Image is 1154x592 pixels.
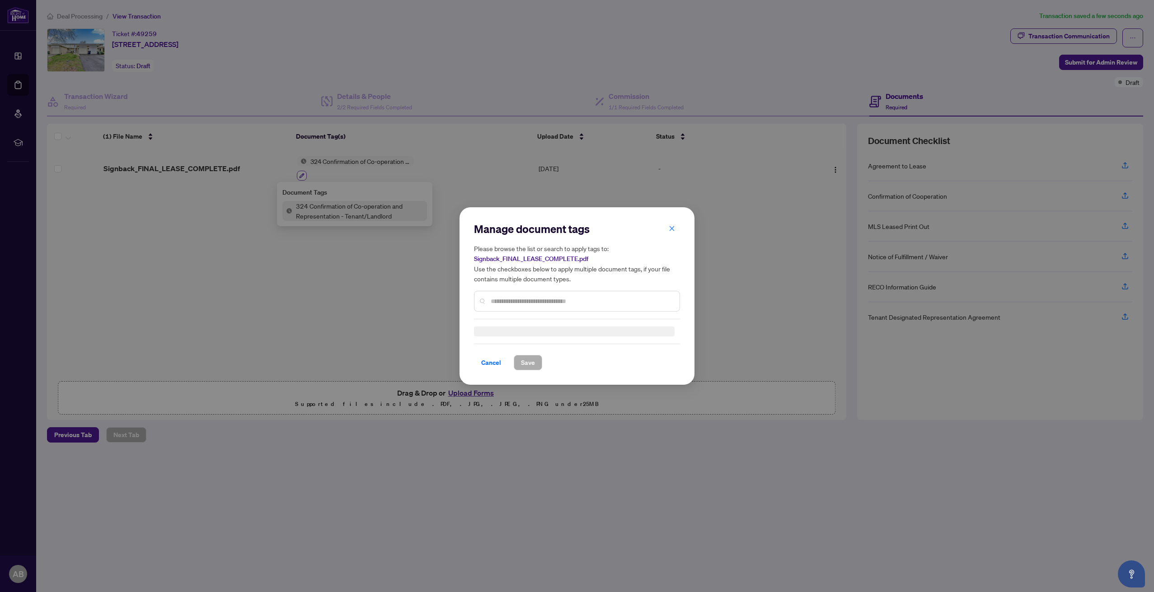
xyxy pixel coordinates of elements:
[474,355,508,370] button: Cancel
[514,355,542,370] button: Save
[481,355,501,370] span: Cancel
[474,243,680,284] h5: Please browse the list or search to apply tags to: Use the checkboxes below to apply multiple doc...
[669,225,675,232] span: close
[474,255,588,263] span: Signback_FINAL_LEASE_COMPLETE.pdf
[1118,560,1145,587] button: Open asap
[474,222,680,236] h2: Manage document tags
